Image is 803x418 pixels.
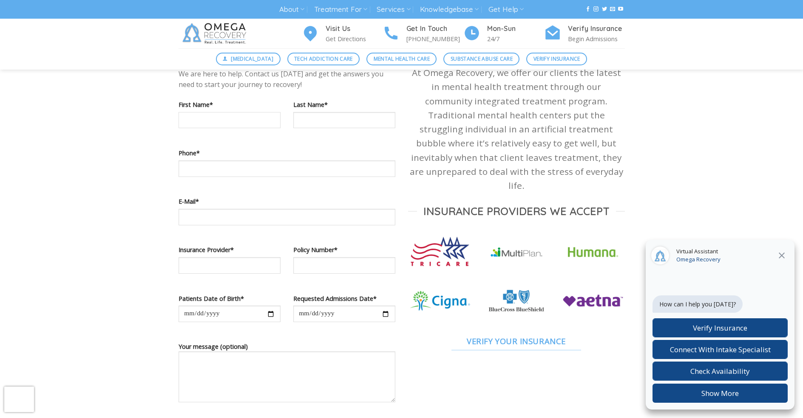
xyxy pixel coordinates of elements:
[618,6,623,12] a: Follow on YouTube
[443,53,519,65] a: Substance Abuse Care
[302,23,383,44] a: Visit Us Get Directions
[488,2,524,17] a: Get Help
[602,6,607,12] a: Follow on Twitter
[544,23,625,44] a: Verify Insurance Begin Admissions
[408,331,625,351] a: Verify Your Insurance
[533,55,580,63] span: Verify Insurance
[179,294,281,303] label: Patients Date of Birth*
[326,34,383,44] p: Get Directions
[593,6,599,12] a: Follow on Instagram
[374,55,430,63] span: Mental Health Care
[314,2,367,17] a: Treatment For
[179,100,281,109] label: First Name*
[326,23,383,34] h4: Visit Us
[408,66,625,193] p: At Omega Recovery, we offer our clients the latest in mental health treatment through our communi...
[585,6,590,12] a: Follow on Facebook
[179,196,395,206] label: E-Mail*
[366,53,437,65] a: Mental Health Care
[293,245,395,255] label: Policy Number*
[377,2,410,17] a: Services
[487,23,544,34] h4: Mon-Sun
[568,23,625,34] h4: Verify Insurance
[231,55,273,63] span: [MEDICAL_DATA]
[179,19,253,48] img: Omega Recovery
[294,55,353,63] span: Tech Addiction Care
[467,335,566,347] span: Verify Your Insurance
[610,6,615,12] a: Send us an email
[179,245,281,255] label: Insurance Provider*
[406,34,463,44] p: [PHONE_NUMBER]
[179,351,395,402] textarea: Your message (optional)
[526,53,587,65] a: Verify Insurance
[420,2,479,17] a: Knowledgebase
[279,2,304,17] a: About
[179,69,395,90] p: We are here to help. Contact us [DATE] and get the answers you need to start your journey to reco...
[287,53,360,65] a: Tech Addiction Care
[568,34,625,44] p: Begin Admissions
[179,148,395,158] label: Phone*
[383,23,463,44] a: Get In Touch [PHONE_NUMBER]
[423,204,610,218] span: Insurance Providers we Accept
[487,34,544,44] p: 24/7
[293,100,395,109] label: Last Name*
[406,23,463,34] h4: Get In Touch
[293,294,395,303] label: Requested Admissions Date*
[179,342,395,408] label: Your message (optional)
[216,53,281,65] a: [MEDICAL_DATA]
[451,55,513,63] span: Substance Abuse Care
